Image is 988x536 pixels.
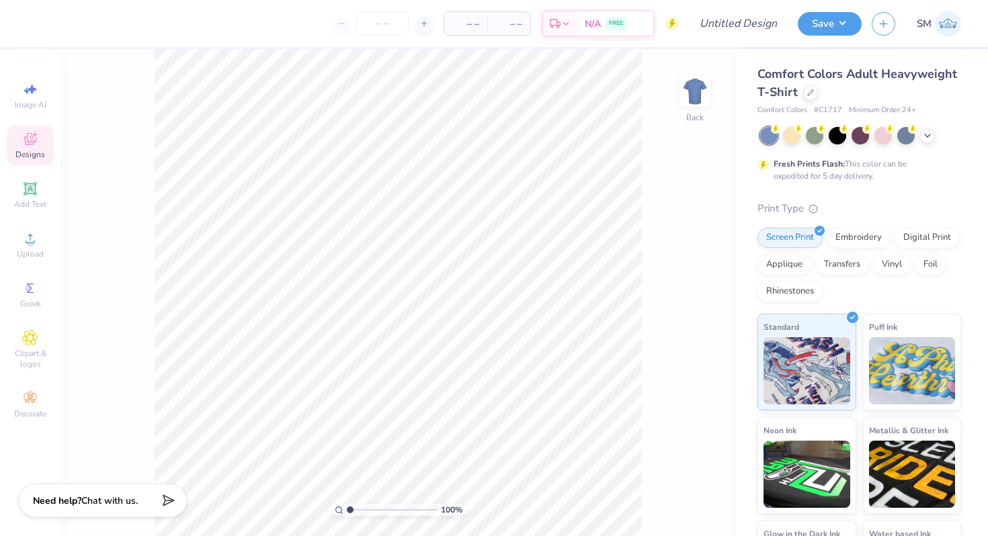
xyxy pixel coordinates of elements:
input: – – [356,11,409,36]
input: Untitled Design [689,10,788,37]
span: # C1717 [814,105,842,116]
div: Back [686,111,704,124]
span: – – [452,17,479,31]
span: Neon Ink [764,423,796,437]
div: Foil [915,255,946,275]
img: Puff Ink [869,337,956,404]
span: Minimum Order: 24 + [849,105,916,116]
span: Add Text [14,199,46,210]
img: Neon Ink [764,441,850,508]
span: Chat with us. [81,494,138,507]
div: Transfers [815,255,869,275]
div: Embroidery [827,228,891,248]
span: FREE [609,19,623,28]
div: Screen Print [757,228,823,248]
div: Digital Print [895,228,960,248]
span: SM [917,16,932,32]
strong: Need help? [33,494,81,507]
span: 100 % [441,504,462,516]
span: N/A [585,17,601,31]
div: Vinyl [873,255,911,275]
span: Metallic & Glitter Ink [869,423,948,437]
span: Image AI [15,99,46,110]
button: Save [798,12,862,36]
span: Decorate [14,408,46,419]
span: Comfort Colors [757,105,807,116]
span: Clipart & logos [7,348,54,369]
div: Rhinestones [757,281,823,302]
strong: Fresh Prints Flash: [774,159,845,169]
span: Standard [764,320,799,334]
span: Greek [20,298,41,309]
span: Upload [17,249,44,259]
span: Puff Ink [869,320,897,334]
img: Back [682,78,708,105]
span: Designs [15,149,45,160]
img: Sharlize Moayedi [935,11,961,37]
img: Standard [764,337,850,404]
a: SM [917,11,961,37]
div: Applique [757,255,811,275]
span: Comfort Colors Adult Heavyweight T-Shirt [757,66,957,100]
span: – – [495,17,522,31]
div: This color can be expedited for 5 day delivery. [774,158,939,182]
div: Print Type [757,201,961,216]
img: Metallic & Glitter Ink [869,441,956,508]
